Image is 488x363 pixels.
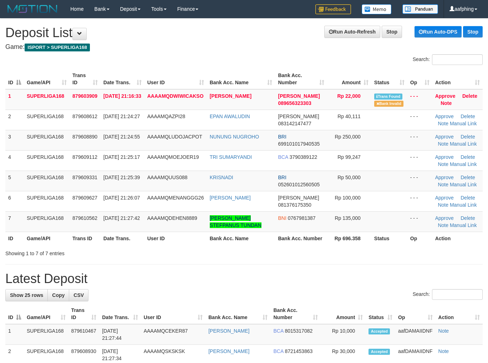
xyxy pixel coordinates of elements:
span: AAAAMQAZPI28 [147,114,185,119]
a: Stop [463,26,483,37]
span: 879609627 [72,195,97,201]
td: aafDAMAIIDNF [395,324,435,345]
a: Note [438,348,449,354]
span: Accepted [368,328,390,334]
img: Button%20Memo.svg [362,4,392,14]
a: Delete [461,134,475,140]
a: Note [438,141,448,147]
span: Copy 3790389122 to clipboard [289,154,317,160]
span: Rp 99,247 [337,154,361,160]
input: Search: [432,54,483,65]
h4: Game: [5,44,483,51]
th: ID: activate to sort column descending [5,69,24,89]
span: Rp 100,000 [335,195,360,201]
h1: Deposit List [5,26,483,40]
th: Action: activate to sort column ascending [432,69,483,89]
a: CSV [69,289,88,301]
a: TRI SUMARYANDI [210,154,252,160]
td: AAAAMQCEKER87 [141,324,206,345]
th: Trans ID: activate to sort column ascending [70,69,101,89]
td: 2 [5,110,24,130]
a: Run Auto-Refresh [324,26,380,38]
span: 879610562 [72,215,97,221]
a: Note [438,161,448,167]
span: Rp 50,000 [337,175,361,180]
a: Delete [461,175,475,180]
td: 4 [5,150,24,171]
th: Bank Acc. Name: activate to sort column ascending [205,304,270,324]
img: MOTION_logo.png [5,4,60,14]
th: Amount: activate to sort column ascending [327,69,371,89]
td: 879610467 [68,324,100,345]
span: AAAAMQUUS088 [147,175,188,180]
th: User ID: activate to sort column ascending [141,304,206,324]
img: panduan.png [402,4,438,14]
th: Action [432,232,483,245]
th: Game/API [24,232,70,245]
span: BRI [278,134,286,140]
a: Approve [435,154,454,160]
span: Rp 250,000 [335,134,360,140]
span: Similar transaction found [374,94,403,100]
span: Copy 699101017940535 to clipboard [278,141,320,147]
td: - - - [407,211,432,232]
th: Status: activate to sort column ascending [371,69,407,89]
td: SUPERLIGA168 [24,150,70,171]
a: Approve [435,93,456,99]
input: Search: [432,289,483,300]
h1: Latest Deposit [5,272,483,286]
a: Show 25 rows [5,289,48,301]
span: [PERSON_NAME] [278,114,319,119]
a: Approve [435,195,454,201]
a: Note [438,121,448,126]
td: 1 [5,324,24,345]
th: ID: activate to sort column descending [5,304,24,324]
th: Game/API: activate to sort column ascending [24,69,70,89]
span: Accepted [368,349,390,355]
th: Bank Acc. Name [207,232,275,245]
a: Delete [462,93,477,99]
a: Stop [382,26,402,38]
span: Copy 0767981387 to clipboard [288,215,316,221]
td: 3 [5,130,24,150]
span: BRI [278,175,286,180]
span: [DATE] 21:26:07 [103,195,140,201]
th: Bank Acc. Number [275,232,327,245]
span: [DATE] 21:24:55 [103,134,140,140]
td: - - - [407,130,432,150]
span: [PERSON_NAME] [278,195,319,201]
a: [PERSON_NAME] [210,195,251,201]
a: Note [438,182,448,187]
td: SUPERLIGA168 [24,110,70,130]
span: AAAAMQLUDOJACPOT [147,134,202,140]
span: BCA [278,154,288,160]
span: [DATE] 21:25:17 [103,154,140,160]
a: KRISNADI [210,175,233,180]
a: Delete [461,215,475,221]
td: SUPERLIGA168 [24,130,70,150]
td: - - - [407,150,432,171]
span: Show 25 rows [10,292,43,298]
td: SUPERLIGA168 [24,171,70,191]
a: Approve [435,114,454,119]
th: Op: activate to sort column ascending [395,304,435,324]
span: Copy 089656323303 to clipboard [278,100,311,106]
span: AAAAMQDEHEN8889 [147,215,197,221]
span: AAAAMQMENANGGG26 [147,195,204,201]
a: Note [438,328,449,334]
a: Manual Link [450,222,477,228]
a: Manual Link [450,141,477,147]
span: Copy 8721453863 to clipboard [285,348,312,354]
span: Rp 40,111 [337,114,361,119]
span: CSV [73,292,84,298]
span: Rp 22,000 [337,93,360,99]
th: ID [5,232,24,245]
td: Rp 10,000 [321,324,366,345]
span: [PERSON_NAME] [278,93,320,99]
span: 879608612 [72,114,97,119]
td: SUPERLIGA168 [24,211,70,232]
th: Bank Acc. Number: activate to sort column ascending [275,69,327,89]
a: Manual Link [450,161,477,167]
a: [PERSON_NAME] [208,348,249,354]
th: Amount: activate to sort column ascending [321,304,366,324]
